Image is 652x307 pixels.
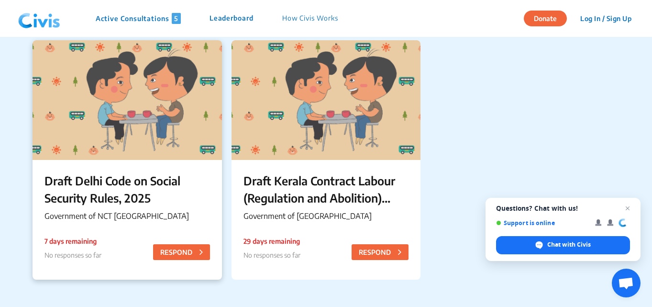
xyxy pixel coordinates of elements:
[547,240,591,249] span: Chat with Civis
[232,40,421,280] a: Draft Kerala Contract Labour (Regulation and Abolition) (Amendment) Rules, 2025Government of [GEO...
[524,11,567,26] button: Donate
[172,13,181,24] span: 5
[44,236,101,246] p: 7 days remaining
[282,13,338,24] p: How Civis Works
[33,40,222,280] a: Draft Delhi Code on Social Security Rules, 2025Government of NCT [GEOGRAPHIC_DATA]7 days remainin...
[496,236,630,254] div: Chat with Civis
[496,219,588,227] span: Support is online
[210,13,254,24] p: Leaderboard
[243,236,300,246] p: 29 days remaining
[243,251,300,259] span: No responses so far
[44,210,210,222] p: Government of NCT [GEOGRAPHIC_DATA]
[96,13,181,24] p: Active Consultations
[243,210,409,222] p: Government of [GEOGRAPHIC_DATA]
[243,172,409,206] p: Draft Kerala Contract Labour (Regulation and Abolition) (Amendment) Rules, 2025
[44,172,210,206] p: Draft Delhi Code on Social Security Rules, 2025
[574,11,638,26] button: Log In / Sign Up
[612,269,641,297] div: Open chat
[352,244,409,260] button: RESPOND
[153,244,210,260] button: RESPOND
[496,205,630,212] span: Questions? Chat with us!
[524,13,574,23] a: Donate
[14,4,64,33] img: navlogo.png
[622,203,633,214] span: Close chat
[44,251,101,259] span: No responses so far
